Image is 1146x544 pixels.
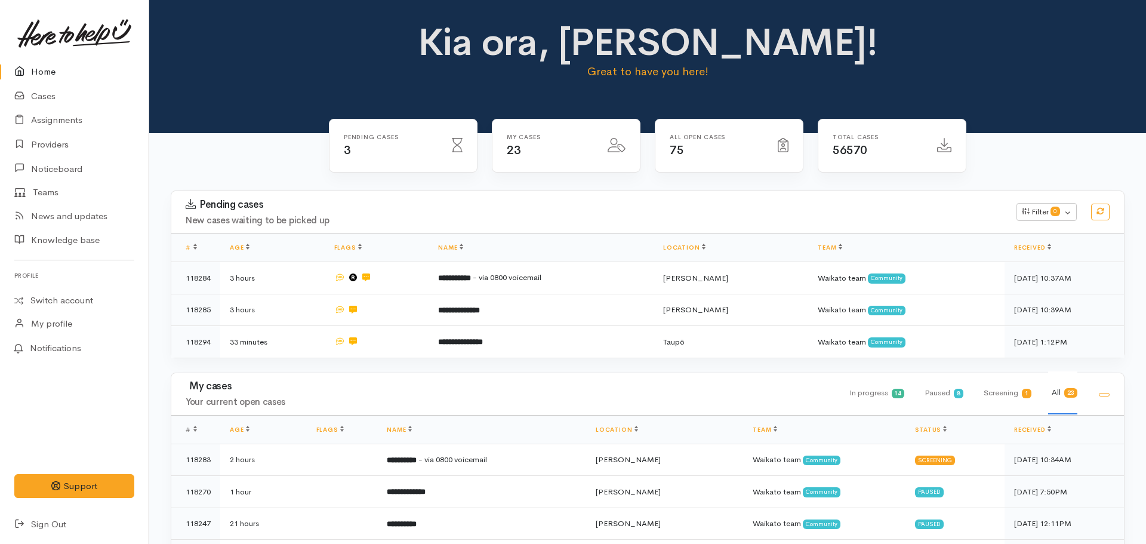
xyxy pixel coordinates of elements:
[220,326,325,358] td: 33 minutes
[980,372,1031,414] div: Screening
[894,389,901,397] b: 14
[316,426,344,434] a: Flags
[753,426,777,434] a: Team
[803,520,840,529] span: Community
[171,444,220,476] td: 118283
[833,143,867,158] span: 56570
[186,216,1002,226] h4: New cases waiting to be picked up
[1005,262,1124,294] td: [DATE] 10:37AM
[670,143,683,158] span: 75
[596,426,638,434] a: Location
[1005,326,1124,358] td: [DATE] 1:12PM
[220,444,307,476] td: 2 hours
[596,454,661,465] span: [PERSON_NAME]
[344,134,438,140] h6: Pending cases
[220,262,325,294] td: 3 hours
[808,262,1005,294] td: Waikato team
[743,444,905,476] td: Waikato team
[171,294,220,326] td: 118285
[803,487,840,497] span: Community
[1014,426,1051,434] a: Received
[921,372,963,414] div: Paused
[230,426,249,434] a: Age
[868,337,905,347] span: Community
[957,389,960,397] b: 8
[663,305,728,315] span: [PERSON_NAME]
[915,520,944,529] div: Paused
[808,294,1005,326] td: Waikato team
[1067,389,1074,397] b: 23
[413,21,883,63] h1: Kia ora, [PERSON_NAME]!
[1025,389,1028,397] b: 1
[171,262,220,294] td: 118284
[915,426,947,434] a: Status
[596,487,661,497] span: [PERSON_NAME]
[186,397,831,407] h4: Your current open cases
[413,63,883,80] p: Great to have you here!
[1005,294,1124,326] td: [DATE] 10:39AM
[220,476,307,508] td: 1 hour
[818,244,842,251] a: Team
[846,372,905,414] div: In progress
[230,244,249,251] a: Age
[808,326,1005,358] td: Waikato team
[220,508,307,540] td: 21 hours
[915,456,955,465] div: Screening
[868,273,905,283] span: Community
[171,508,220,540] td: 118247
[14,474,134,499] button: Support
[743,508,905,540] td: Waikato team
[1005,476,1124,508] td: [DATE] 7:50PM
[507,134,593,140] h6: My cases
[186,426,197,434] span: #
[334,244,362,251] a: Flags
[171,476,220,508] td: 118270
[1005,444,1124,476] td: [DATE] 10:34AM
[171,326,220,358] td: 118294
[418,454,487,465] span: - via 0800 voicemail
[220,294,325,326] td: 3 hours
[868,306,905,315] span: Community
[663,244,706,251] a: Location
[833,134,923,140] h6: Total cases
[473,272,541,282] span: - via 0800 voicemail
[507,143,520,158] span: 23
[186,199,1002,211] h3: Pending cases
[1048,371,1077,414] div: All
[803,456,840,465] span: Community
[186,381,831,392] h3: My cases
[915,487,944,497] div: Paused
[344,143,351,158] span: 3
[1005,508,1124,540] td: [DATE] 12:11PM
[1050,207,1060,216] span: 0
[14,268,134,284] h6: Profile
[387,426,412,434] a: Name
[438,244,463,251] a: Name
[1014,244,1051,251] a: Received
[1016,203,1077,221] button: Filter0
[743,476,905,508] td: Waikato team
[663,337,685,347] span: Taupō
[670,134,763,140] h6: All Open cases
[186,244,197,251] a: #
[663,273,728,283] span: [PERSON_NAME]
[596,518,661,528] span: [PERSON_NAME]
